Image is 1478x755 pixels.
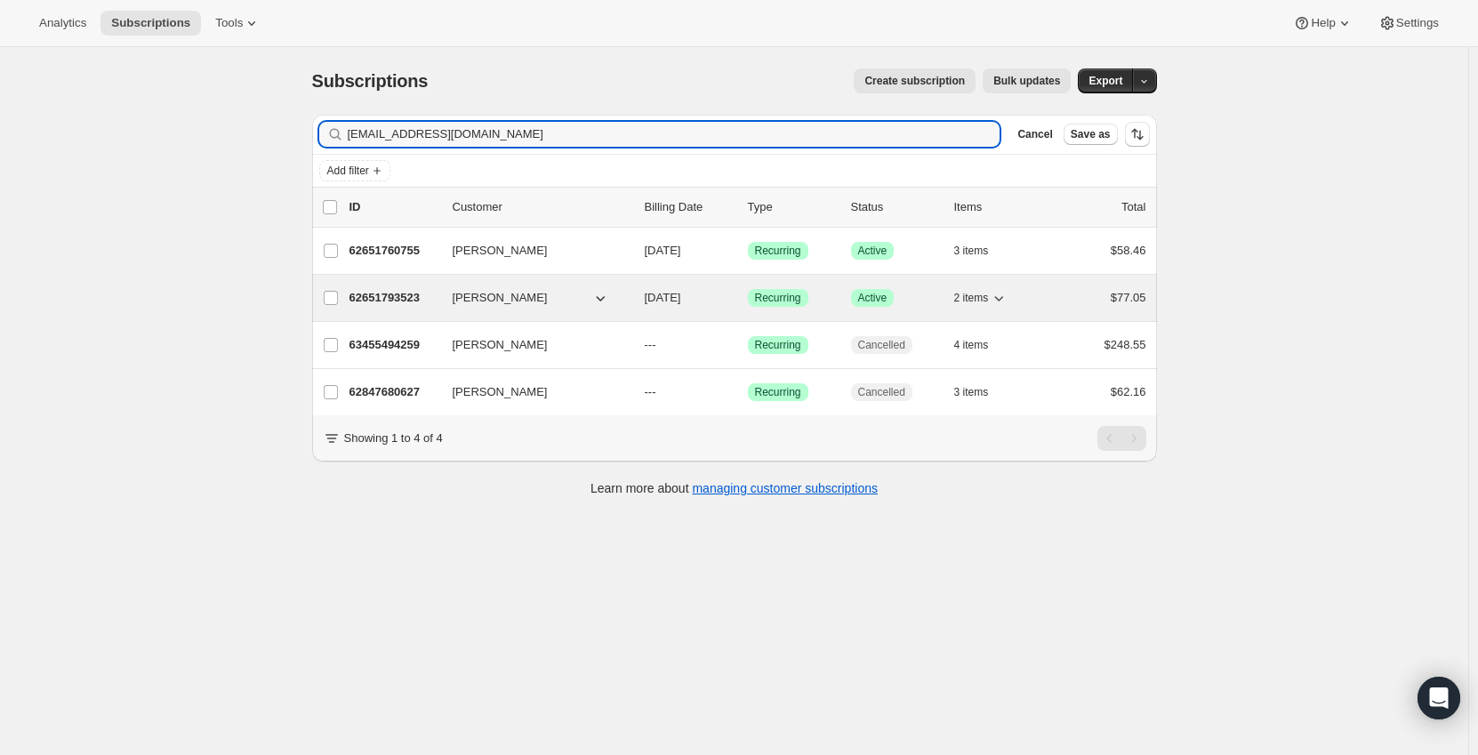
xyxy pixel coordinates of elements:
[1097,426,1146,451] nav: Pagination
[954,291,989,305] span: 2 items
[858,291,888,305] span: Active
[645,291,681,304] span: [DATE]
[993,74,1060,88] span: Bulk updates
[1396,16,1439,30] span: Settings
[692,481,878,495] a: managing customer subscriptions
[1017,127,1052,141] span: Cancel
[1121,198,1145,216] p: Total
[755,338,801,352] span: Recurring
[349,198,438,216] p: ID
[1111,244,1146,257] span: $58.46
[954,380,1008,405] button: 3 items
[858,385,905,399] span: Cancelled
[854,68,976,93] button: Create subscription
[453,198,631,216] p: Customer
[453,289,548,307] span: [PERSON_NAME]
[349,333,1146,357] div: 63455494259[PERSON_NAME]---SuccessRecurringCancelled4 items$248.55
[1071,127,1111,141] span: Save as
[344,430,443,447] p: Showing 1 to 4 of 4
[348,122,1000,147] input: Filter subscribers
[954,244,989,258] span: 3 items
[954,198,1043,216] div: Items
[442,237,620,265] button: [PERSON_NAME]
[349,238,1146,263] div: 62651760755[PERSON_NAME][DATE]SuccessRecurringSuccessActive3 items$58.46
[954,333,1008,357] button: 4 items
[349,198,1146,216] div: IDCustomerBilling DateTypeStatusItemsTotal
[755,291,801,305] span: Recurring
[645,198,734,216] p: Billing Date
[645,244,681,257] span: [DATE]
[442,284,620,312] button: [PERSON_NAME]
[1010,124,1059,145] button: Cancel
[1282,11,1363,36] button: Help
[590,479,878,497] p: Learn more about
[327,164,369,178] span: Add filter
[349,380,1146,405] div: 62847680627[PERSON_NAME]---SuccessRecurringCancelled3 items$62.16
[1311,16,1335,30] span: Help
[205,11,271,36] button: Tools
[954,285,1008,310] button: 2 items
[349,289,438,307] p: 62651793523
[1064,124,1118,145] button: Save as
[349,383,438,401] p: 62847680627
[349,285,1146,310] div: 62651793523[PERSON_NAME][DATE]SuccessRecurringSuccessActive2 items$77.05
[1078,68,1133,93] button: Export
[755,244,801,258] span: Recurring
[28,11,97,36] button: Analytics
[100,11,201,36] button: Subscriptions
[349,242,438,260] p: 62651760755
[453,336,548,354] span: [PERSON_NAME]
[983,68,1071,93] button: Bulk updates
[1111,291,1146,304] span: $77.05
[858,244,888,258] span: Active
[954,385,989,399] span: 3 items
[645,338,656,351] span: ---
[453,383,548,401] span: [PERSON_NAME]
[1088,74,1122,88] span: Export
[453,242,548,260] span: [PERSON_NAME]
[111,16,190,30] span: Subscriptions
[349,336,438,354] p: 63455494259
[442,378,620,406] button: [PERSON_NAME]
[858,338,905,352] span: Cancelled
[748,198,837,216] div: Type
[39,16,86,30] span: Analytics
[319,160,390,181] button: Add filter
[645,385,656,398] span: ---
[312,71,429,91] span: Subscriptions
[215,16,243,30] span: Tools
[1111,385,1146,398] span: $62.16
[442,331,620,359] button: [PERSON_NAME]
[851,198,940,216] p: Status
[864,74,965,88] span: Create subscription
[954,238,1008,263] button: 3 items
[1125,122,1150,147] button: Sort the results
[954,338,989,352] span: 4 items
[1368,11,1450,36] button: Settings
[1418,677,1460,719] div: Open Intercom Messenger
[755,385,801,399] span: Recurring
[1104,338,1146,351] span: $248.55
